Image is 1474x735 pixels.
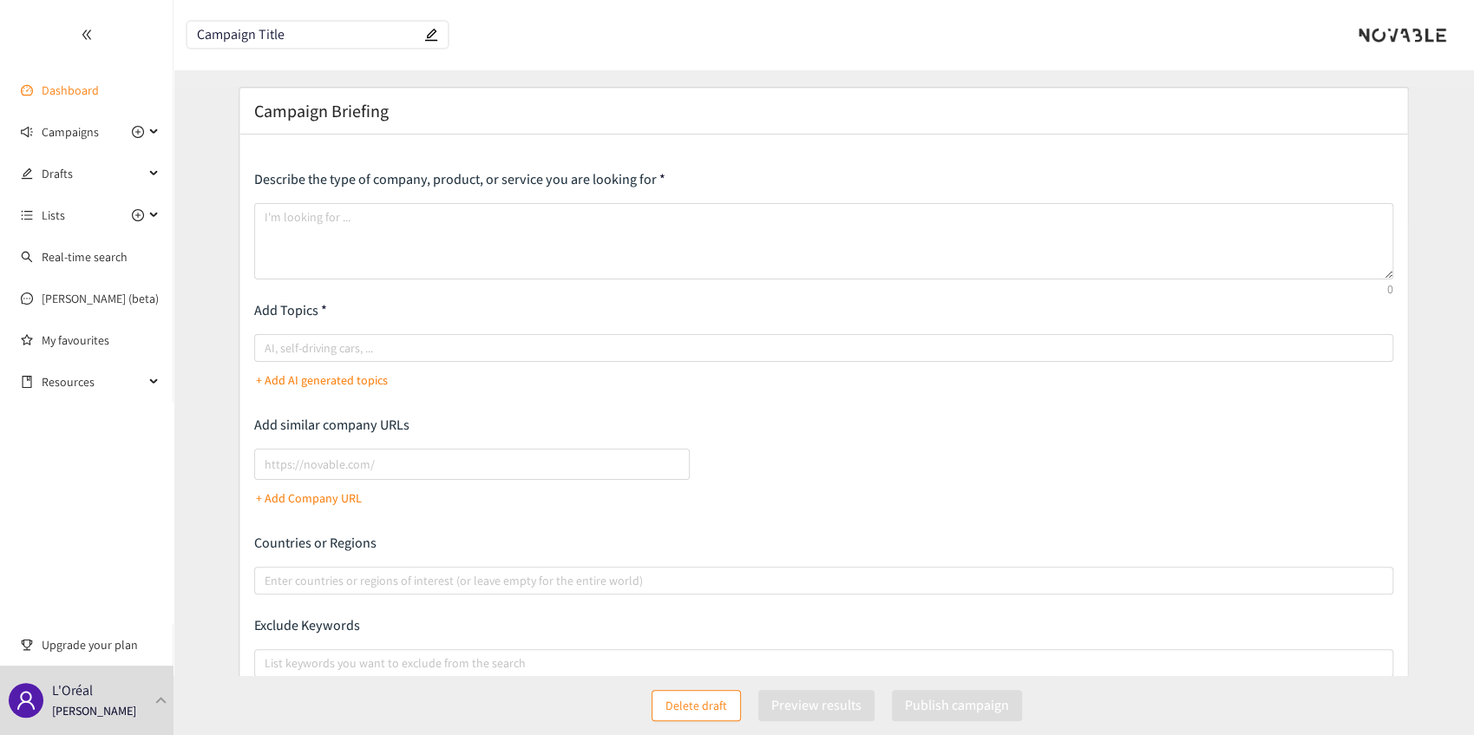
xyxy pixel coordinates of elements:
[21,167,33,180] span: edit
[52,701,136,720] p: [PERSON_NAME]
[254,449,690,480] input: lookalikes url
[132,126,144,138] span: plus-circle
[1387,652,1474,735] iframe: Chat Widget
[42,364,144,399] span: Resources
[21,639,33,651] span: trophy
[665,696,727,715] span: Delete draft
[254,534,1393,553] p: Countries or Regions
[21,209,33,221] span: unordered-list
[254,416,710,435] p: Add similar company URLs
[21,376,33,388] span: book
[254,301,1393,320] p: Add Topics
[42,156,144,191] span: Drafts
[42,249,128,265] a: Real-time search
[52,679,93,701] p: L'Oréal
[1387,652,1474,735] div: Widget de chat
[42,627,160,662] span: Upgrade your plan
[255,484,361,512] button: + Add Company URL
[132,209,144,221] span: plus-circle
[254,170,1393,189] p: Describe the type of company, product, or service you are looking for
[42,115,99,149] span: Campaigns
[42,82,99,98] a: Dashboard
[424,28,438,42] span: edit
[265,338,268,358] input: AI, self-driving cars, ...
[21,126,33,138] span: sound
[255,489,361,508] p: + Add Company URL
[16,690,36,711] span: user
[81,29,93,41] span: double-left
[42,323,160,358] a: My favourites
[42,198,65,233] span: Lists
[652,690,741,721] button: Delete draft
[254,99,389,123] h2: Campaign Briefing
[254,99,1393,123] div: Campaign Briefing
[265,653,268,673] input: List keywords you want to exclude from the search
[42,291,159,306] a: [PERSON_NAME] (beta)
[254,616,1393,635] p: Exclude Keywords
